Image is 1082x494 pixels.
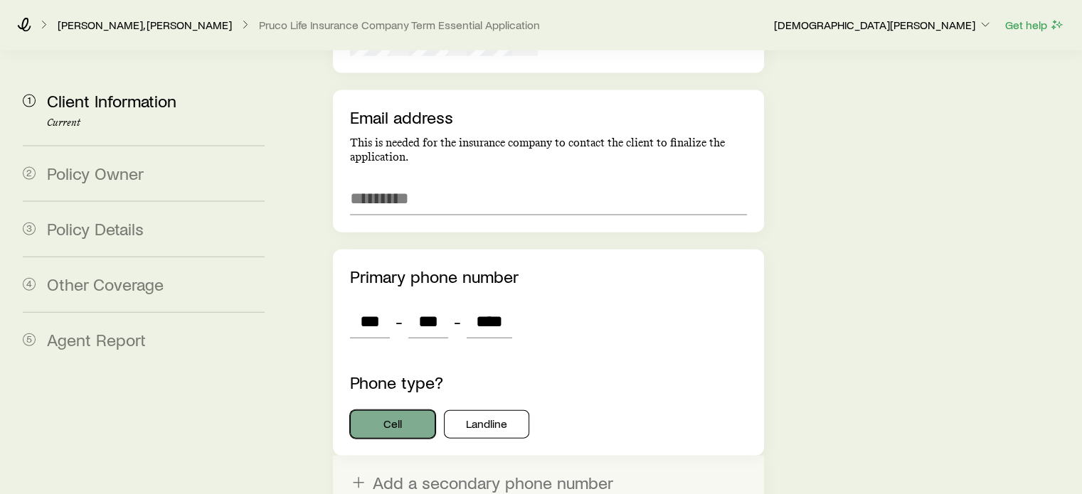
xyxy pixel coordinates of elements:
span: Agent Report [47,329,146,350]
button: [DEMOGRAPHIC_DATA][PERSON_NAME] [773,17,993,34]
span: - [396,311,403,331]
span: 1 [23,95,36,107]
span: - [454,311,461,331]
span: 4 [23,278,36,291]
p: Current [47,117,265,129]
span: 3 [23,222,36,235]
p: Email address [350,107,746,127]
button: Get help [1004,17,1065,33]
span: 2 [23,167,36,180]
span: Policy Owner [47,163,144,183]
label: Phone type? [350,372,443,392]
label: Primary phone number [350,266,519,286]
button: Cell [350,410,435,439]
span: 5 [23,333,36,346]
button: Landline [444,410,529,439]
button: Pruco Life Insurance Company Term Essential Application [258,18,541,32]
p: This is needed for the insurance company to contact the client to finalize the application. [350,136,746,164]
a: [PERSON_NAME], [PERSON_NAME] [57,18,233,32]
span: Other Coverage [47,274,164,294]
span: Client Information [47,90,176,111]
span: Policy Details [47,218,144,239]
p: [DEMOGRAPHIC_DATA][PERSON_NAME] [774,18,992,32]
